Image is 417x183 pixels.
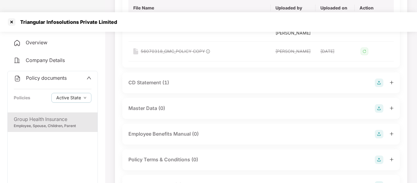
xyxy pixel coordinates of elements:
[275,48,311,55] div: [PERSON_NAME]
[13,57,21,64] img: svg+xml;base64,PHN2ZyB4bWxucz0iaHR0cDovL3d3dy53My5vcmcvMjAwMC9zdmciIHdpZHRoPSIyNCIgaGVpZ2h0PSIyNC...
[14,115,91,123] div: Group Health Insurance
[389,157,394,162] span: plus
[375,104,383,113] img: svg+xml;base64,PHN2ZyB4bWxucz0iaHR0cDovL3d3dy53My5vcmcvMjAwMC9zdmciIHdpZHRoPSIyOCIgaGVpZ2h0PSIyOC...
[14,94,30,101] div: Policies
[26,57,65,63] span: Company Details
[389,80,394,85] span: plus
[17,19,117,25] div: Triangular Infosolutions Private Limited
[26,75,67,81] span: Policy documents
[56,94,81,101] span: Active State
[87,75,91,80] span: up
[375,156,383,164] img: svg+xml;base64,PHN2ZyB4bWxucz0iaHR0cDovL3d3dy53My5vcmcvMjAwMC9zdmciIHdpZHRoPSIyOCIgaGVpZ2h0PSIyOC...
[14,75,21,82] img: svg+xml;base64,PHN2ZyB4bWxucz0iaHR0cDovL3d3dy53My5vcmcvMjAwMC9zdmciIHdpZHRoPSIyNCIgaGVpZ2h0PSIyNC...
[375,79,383,87] img: svg+xml;base64,PHN2ZyB4bWxucz0iaHR0cDovL3d3dy53My5vcmcvMjAwMC9zdmciIHdpZHRoPSIyOCIgaGVpZ2h0PSIyOC...
[389,132,394,136] span: plus
[128,156,198,163] div: Policy Terms & Conditions (0)
[51,93,91,103] button: Active Statedown
[26,39,47,46] span: Overview
[83,96,87,100] span: down
[13,39,21,47] img: svg+xml;base64,PHN2ZyB4bWxucz0iaHR0cDovL3d3dy53My5vcmcvMjAwMC9zdmciIHdpZHRoPSIyNCIgaGVpZ2h0PSIyNC...
[128,130,199,138] div: Employee Benefits Manual (0)
[14,123,91,129] div: Employee, Spouse, Children, Parent
[128,104,165,112] div: Master Data (0)
[389,106,394,110] span: plus
[360,46,369,56] img: svg+xml;base64,PHN2ZyB4bWxucz0iaHR0cDovL3d3dy53My5vcmcvMjAwMC9zdmciIHdpZHRoPSIzMiIgaGVpZ2h0PSIzMi...
[205,49,211,54] img: svg+xml;base64,PHN2ZyB4bWxucz0iaHR0cDovL3d3dy53My5vcmcvMjAwMC9zdmciIHdpZHRoPSIxOCIgaGVpZ2h0PSIxOC...
[375,130,383,138] img: svg+xml;base64,PHN2ZyB4bWxucz0iaHR0cDovL3d3dy53My5vcmcvMjAwMC9zdmciIHdpZHRoPSIyOCIgaGVpZ2h0PSIyOC...
[128,79,169,86] div: CD Statement (1)
[320,48,350,55] div: [DATE]
[141,48,205,55] div: 56070318_GMC_POLICY COPY
[133,48,138,54] img: svg+xml;base64,PHN2ZyB4bWxucz0iaHR0cDovL3d3dy53My5vcmcvMjAwMC9zdmciIHdpZHRoPSIxNiIgaGVpZ2h0PSIyMC...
